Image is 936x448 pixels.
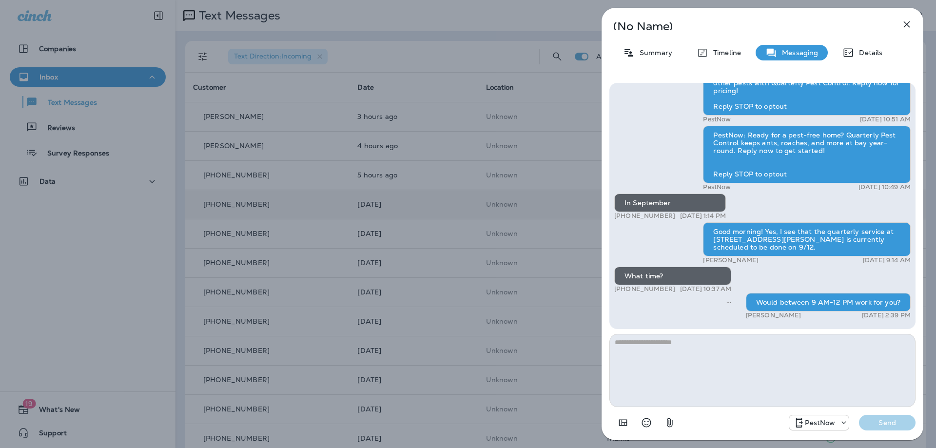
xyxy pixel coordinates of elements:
p: Messaging [777,49,818,57]
p: [PHONE_NUMBER] [614,285,675,293]
p: [DATE] 10:49 AM [858,183,911,191]
p: [DATE] 10:37 AM [680,285,731,293]
p: Details [854,49,882,57]
button: Add in a premade template [613,413,633,432]
div: PestNow: Protect your home from ants, spiders, and other pests with Quarterly Pest Control. Reply... [703,66,911,116]
div: In September [614,194,726,212]
p: (No Name) [613,22,879,30]
p: [PERSON_NAME] [703,256,759,264]
p: [DATE] 10:51 AM [860,116,911,123]
p: [DATE] 2:39 PM [862,312,911,319]
div: PestNow: Ready for a pest-free home? Quarterly Pest Control keeps ants, roaches, and more at bay ... [703,126,911,183]
p: [PHONE_NUMBER] [614,212,675,220]
div: Good morning! Yes, I see that the quarterly service at [STREET_ADDRESS][PERSON_NAME] is currently... [703,222,911,256]
button: Select an emoji [637,413,656,432]
p: [PERSON_NAME] [746,312,801,319]
p: PestNow [703,183,731,191]
span: Sent [726,297,731,306]
p: [DATE] 1:14 PM [680,212,726,220]
div: What time? [614,267,731,285]
p: Summary [635,49,672,57]
p: PestNow [805,419,835,427]
p: PestNow [703,116,731,123]
div: Would between 9 AM-12 PM work for you? [746,293,911,312]
p: Timeline [708,49,741,57]
div: +1 (703) 691-5149 [789,417,849,429]
p: [DATE] 9:14 AM [863,256,911,264]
